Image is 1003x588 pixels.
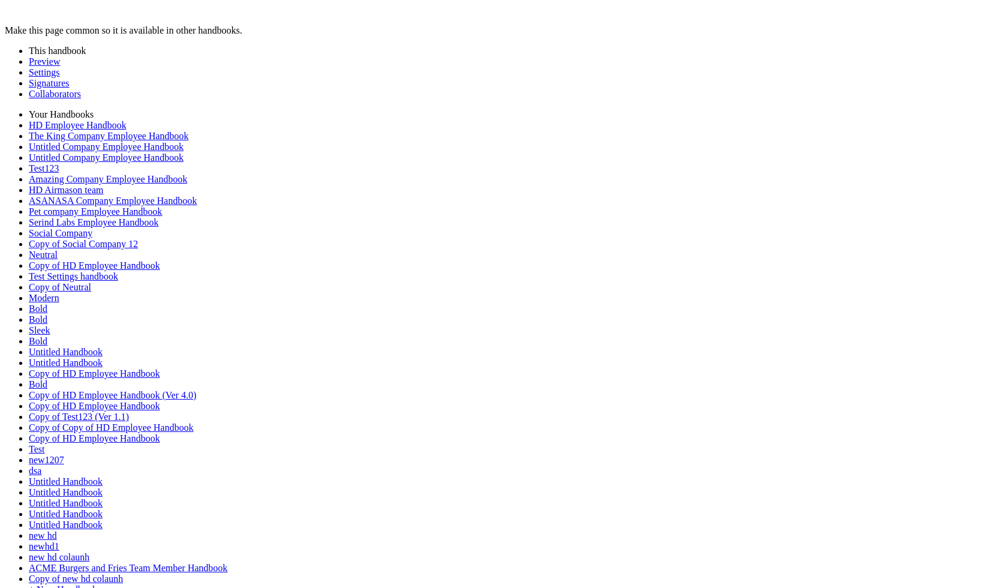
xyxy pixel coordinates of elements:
[29,563,228,573] a: ACME Burgers and Fries Team Member Handbook
[29,401,160,411] a: Copy of HD Employee Handbook
[29,541,59,551] a: newhd1
[29,390,197,400] a: Copy of HD Employee Handbook (Ver 4.0)
[29,509,103,519] a: Untitled Handbook
[29,239,138,249] a: Copy of Social Company 12
[29,552,89,562] a: new hd colaunh
[29,412,129,422] a: Copy of Test123 (Ver 1.1)
[29,466,41,476] a: dsa
[29,185,103,195] a: HD Airmason team
[29,282,91,292] a: Copy of Neutral
[29,498,103,508] a: Untitled Handbook
[29,142,183,152] a: Untitled Company Employee Handbook
[29,260,160,271] a: Copy of HD Employee Handbook
[29,217,158,227] a: Serind Labs Employee Handbook
[29,433,160,443] a: Copy of HD Employee Handbook
[29,250,58,260] a: Neutral
[29,358,103,368] a: Untitled Handbook
[29,368,160,379] a: Copy of HD Employee Handbook
[29,520,103,530] a: Untitled Handbook
[29,228,92,238] a: Social Company
[29,574,123,584] a: Copy of new hd colaunh
[29,89,81,99] a: Collaborators
[29,314,47,325] a: Bold
[29,476,103,487] a: Untitled Handbook
[29,325,50,335] a: Sleek
[29,487,103,497] a: Untitled Handbook
[29,444,44,454] a: Test
[5,25,998,36] div: Make this page common so it is available in other handbooks.
[29,152,183,163] a: Untitled Company Employee Handbook
[29,530,57,541] a: new hd
[29,78,70,88] a: Signatures
[29,347,103,357] a: Untitled Handbook
[29,455,64,465] a: new1207
[29,67,60,77] a: Settings
[29,293,59,303] a: Modern
[29,56,60,67] a: Preview
[29,196,197,206] a: ASANASA Company Employee Handbook
[29,304,47,314] a: Bold
[29,120,126,130] a: HD Employee Handbook
[29,131,189,141] a: The King Company Employee Handbook
[29,163,59,173] a: Test123
[29,379,47,389] a: Bold
[29,206,162,217] a: Pet company Employee Handbook
[29,422,194,433] a: Copy of Copy of HD Employee Handbook
[29,109,998,120] li: Your Handbooks
[29,46,998,56] li: This handbook
[29,336,47,346] a: Bold
[29,271,118,281] a: Test Settings handbook
[29,174,187,184] a: Amazing Company Employee Handbook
